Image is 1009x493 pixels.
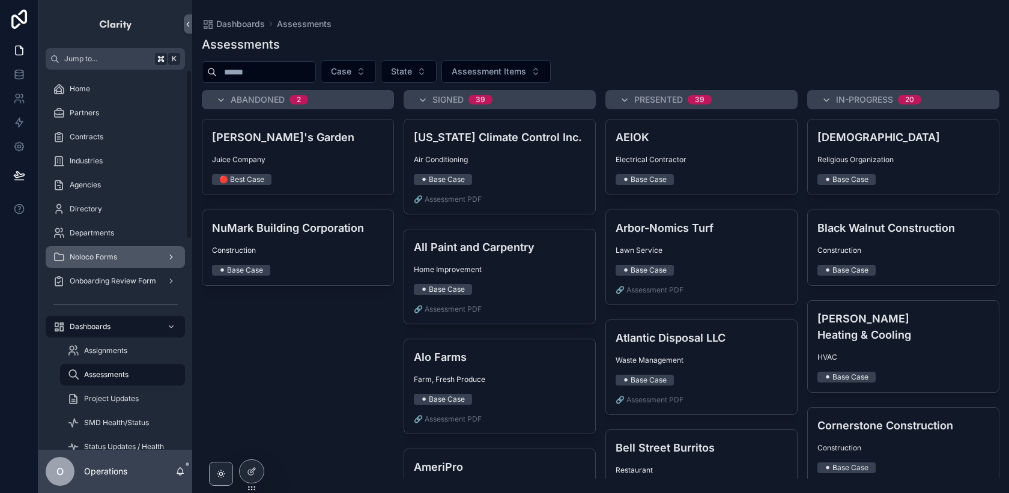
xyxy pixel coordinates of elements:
span: Electrical Contractor [616,155,787,165]
div: 39 [476,95,485,104]
button: Select Button [321,60,376,83]
div: scrollable content [38,70,192,450]
span: HVAC [817,352,989,362]
a: Onboarding Review Form [46,270,185,292]
h4: All Paint and Carpentry [414,239,586,255]
a: Status Updates / Health [60,436,185,458]
a: 🔗 Assessment PDF [414,414,482,423]
div: ⚫ Base Case [623,174,667,185]
a: Departments [46,222,185,244]
span: Departments [70,228,114,238]
span: Air Conditioning [414,155,586,165]
a: Industries [46,150,185,172]
span: Abandoned [231,94,285,106]
a: Assessments [277,18,332,30]
span: Presented [634,94,683,106]
span: Religious Organization [817,155,989,165]
a: Assignments [60,340,185,361]
a: 🔗 Assessment PDF [414,304,482,313]
span: Case [331,65,351,77]
a: Assessments [60,364,185,386]
span: Waste Management [616,355,787,365]
a: SMD Health/Status [60,412,185,434]
a: Noloco Forms [46,246,185,268]
h4: Alo Farms [414,349,586,365]
h4: AEIOK [616,129,787,145]
h4: [PERSON_NAME] Heating & Cooling [817,310,989,343]
span: State [391,65,412,77]
span: Partners [70,108,99,118]
span: Assignments [84,346,127,355]
a: Directory [46,198,185,220]
h4: [US_STATE] Climate Control Inc. [414,129,586,145]
span: Assessments [84,370,129,380]
a: Project Updates [60,388,185,410]
h4: Atlantic Disposal LLC [616,330,787,346]
div: 20 [905,95,914,104]
a: All Paint and CarpentryHome Improvement⚫ Base Case🔗 Assessment PDF [404,229,596,324]
a: [DEMOGRAPHIC_DATA]Religious Organization⚫ Base Case [807,119,999,195]
span: Home Improvement [414,265,586,274]
span: Dashboards [70,322,111,331]
div: 2 [297,95,301,104]
div: ⚫ Base Case [825,462,868,473]
a: Agencies [46,174,185,196]
a: Cornerstone ConstructionConstruction⚫ Base Case [807,407,999,483]
span: Restaurant [616,465,787,475]
span: K [169,54,179,64]
a: Atlantic Disposal LLCWaste Management⚫ Base Case🔗 Assessment PDF [605,319,798,415]
h4: Bell Street Burritos [616,440,787,456]
div: ⚫ Base Case [825,174,868,185]
span: Jump to... [64,54,150,64]
button: Select Button [381,60,437,83]
span: Construction [817,443,989,453]
a: AEIOKElectrical Contractor⚫ Base Case [605,119,798,195]
a: Partners [46,102,185,124]
span: O [56,464,64,479]
span: In-Progress [836,94,893,106]
div: ⚫ Base Case [421,284,465,295]
h4: [DEMOGRAPHIC_DATA] [817,129,989,145]
a: 🔗 Assessment PDF [616,395,683,404]
a: [PERSON_NAME]'s GardenJuice Company🔴 Best Case [202,119,394,195]
span: Noloco Forms [70,252,117,262]
a: Dashboards [202,18,265,30]
h1: Assessments [202,36,280,53]
h4: NuMark Building Corporation [212,220,384,236]
div: ⚫ Base Case [825,265,868,276]
span: Status Updates / Health [84,442,164,452]
span: SMD Health/Status [84,418,149,428]
span: Lawn Service [616,246,787,255]
span: Project Updates [84,394,139,404]
span: Agencies [70,180,101,190]
span: Assessment Items [452,65,526,77]
a: 🔗 Assessment PDF [414,195,482,204]
span: Construction [212,246,384,255]
a: 🔗 Assessment PDF [616,285,683,294]
span: Industries [70,156,103,166]
a: NuMark Building CorporationConstruction⚫ Base Case [202,210,394,286]
img: App logo [98,14,133,34]
a: Dashboards [46,316,185,337]
span: Contracts [70,132,103,142]
span: Construction [817,246,989,255]
p: Operations [84,465,127,477]
a: Alo FarmsFarm, Fresh Produce⚫ Base Case🔗 Assessment PDF [404,339,596,434]
span: Farm, Fresh Produce [414,375,586,384]
h4: [PERSON_NAME]'s Garden [212,129,384,145]
div: ⚫ Base Case [623,265,667,276]
div: ⚫ Base Case [421,174,465,185]
button: Select Button [441,60,551,83]
span: Directory [70,204,102,214]
span: Signed [432,94,464,106]
span: Onboarding Review Form [70,276,156,286]
h4: Black Walnut Construction [817,220,989,236]
button: Jump to...K [46,48,185,70]
h4: Arbor-Nomics Turf [616,220,787,236]
a: Home [46,78,185,100]
a: Contracts [46,126,185,148]
div: ⚫ Base Case [825,372,868,383]
a: Arbor-Nomics TurfLawn Service⚫ Base Case🔗 Assessment PDF [605,210,798,305]
div: ⚫ Base Case [219,265,263,276]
